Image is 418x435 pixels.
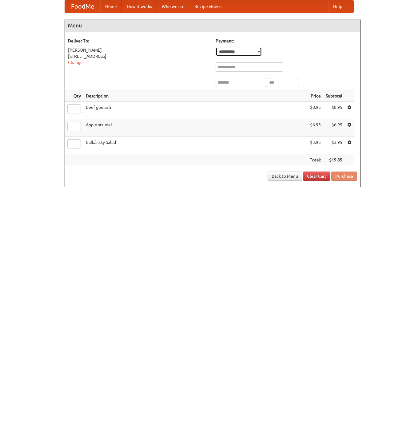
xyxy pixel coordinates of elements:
a: Change [68,60,83,65]
button: Purchase [331,172,357,181]
td: Balkánský Salad [83,137,307,154]
th: Price [307,90,323,102]
a: Home [100,0,122,13]
a: Who we are [157,0,189,13]
h5: Deliver To: [68,38,209,44]
a: Clear Cart [303,172,330,181]
h5: Payment: [216,38,357,44]
div: [STREET_ADDRESS] [68,53,209,59]
td: $6.95 [323,119,345,137]
th: Description [83,90,307,102]
th: Total: [307,154,323,166]
div: [PERSON_NAME] [68,47,209,53]
td: Apple strudel [83,119,307,137]
a: Help [328,0,347,13]
th: Subtotal [323,90,345,102]
a: FoodMe [65,0,100,13]
a: Back to Menu [268,172,302,181]
a: Recipe videos [189,0,226,13]
td: $8.95 [323,102,345,119]
th: $19.85 [323,154,345,166]
td: $3.95 [323,137,345,154]
td: $8.95 [307,102,323,119]
th: Qty [65,90,83,102]
td: $3.95 [307,137,323,154]
td: $6.95 [307,119,323,137]
h4: Menu [65,19,360,32]
a: How it works [122,0,157,13]
td: Beef goulash [83,102,307,119]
